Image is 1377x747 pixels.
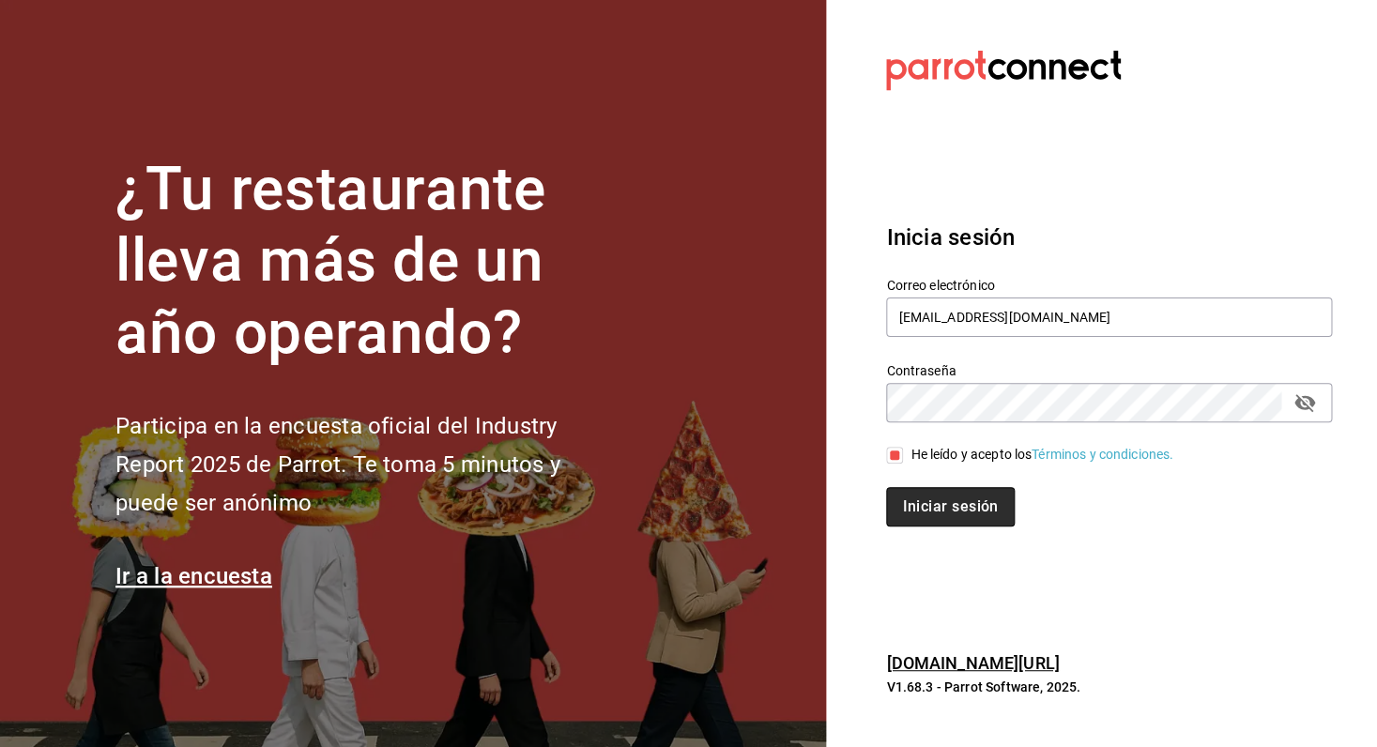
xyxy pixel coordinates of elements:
h2: Participa en la encuesta oficial del Industry Report 2025 de Parrot. Te toma 5 minutos y puede se... [115,407,622,522]
div: He leído y acepto los [910,445,1173,465]
a: Términos y condiciones. [1032,447,1173,462]
h3: Inicia sesión [886,221,1332,254]
button: Iniciar sesión [886,487,1014,526]
label: Correo electrónico [886,278,1332,291]
a: [DOMAIN_NAME][URL] [886,653,1059,673]
button: passwordField [1289,387,1321,419]
p: V1.68.3 - Parrot Software, 2025. [886,678,1332,696]
h1: ¿Tu restaurante lleva más de un año operando? [115,154,622,370]
a: Ir a la encuesta [115,563,272,589]
label: Contraseña [886,363,1332,376]
input: Ingresa tu correo electrónico [886,297,1332,337]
